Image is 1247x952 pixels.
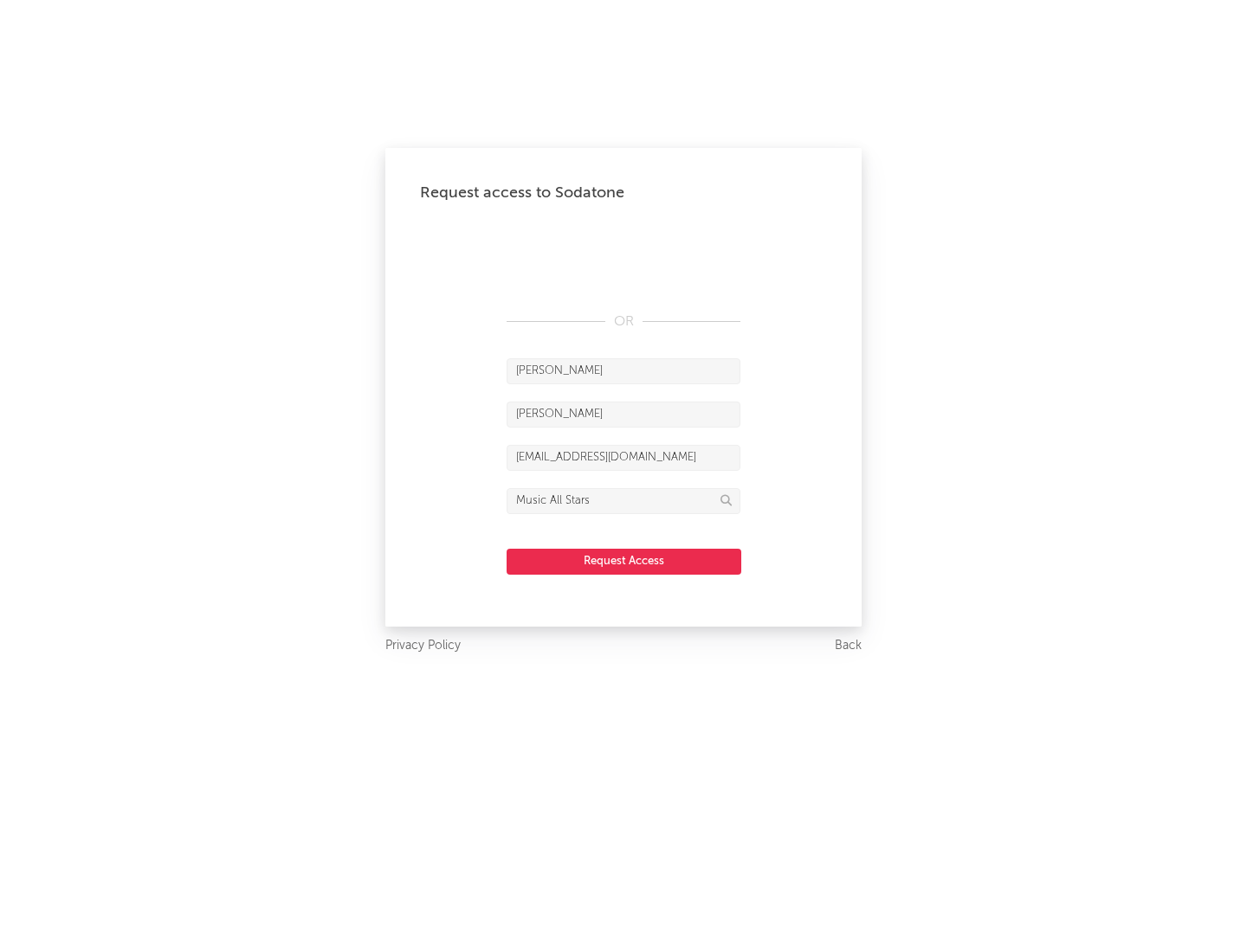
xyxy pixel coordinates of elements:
input: Division [507,488,740,514]
input: Last Name [507,402,740,428]
a: Privacy Policy [385,635,461,657]
div: Request access to Sodatone [420,183,827,203]
div: OR [507,312,740,332]
a: Back [835,635,862,657]
button: Request Access [507,549,741,575]
input: Email [507,445,740,471]
input: First Name [507,358,740,384]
